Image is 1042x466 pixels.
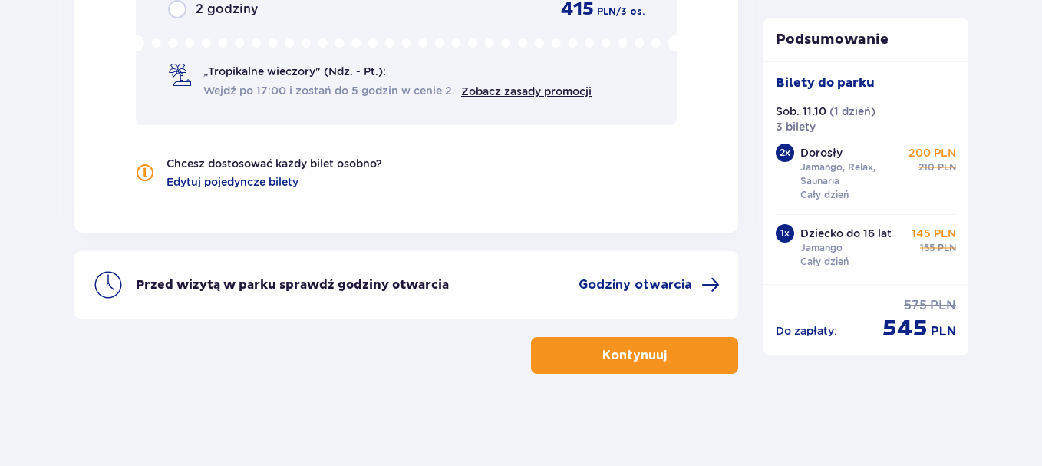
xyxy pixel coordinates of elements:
[800,188,849,202] p: Cały dzień
[931,323,956,340] span: PLN
[800,160,906,188] p: Jamango, Relax, Saunaria
[579,276,720,294] a: Godziny otwarcia
[938,160,956,174] span: PLN
[800,241,843,255] p: Jamango
[800,226,892,241] p: Dziecko do 16 lat
[776,74,875,91] p: Bilety do parku
[136,276,449,293] p: Przed wizytą w parku sprawdź godziny otwarcia
[602,347,667,364] p: Kontynuuj
[920,241,935,255] span: 155
[776,323,837,339] p: Do zapłaty :
[800,255,849,269] p: Cały dzień
[203,64,386,79] span: „Tropikalne wieczory" (Ndz. - Pt.):
[203,83,455,98] span: Wejdź po 17:00 i zostań do 5 godzin w cenie 2.
[196,1,258,18] span: 2 godziny
[461,85,592,97] a: Zobacz zasady promocji
[938,241,956,255] span: PLN
[167,156,382,171] p: Chcesz dostosować każdy bilet osobno?
[930,297,956,314] span: PLN
[776,119,816,134] p: 3 bilety
[776,104,826,119] p: Sob. 11.10
[616,5,645,18] span: / 3 os.
[882,314,928,343] span: 545
[167,174,298,190] a: Edytuj pojedyncze bilety
[800,145,843,160] p: Dorosły
[776,144,794,162] div: 2 x
[912,226,956,241] p: 145 PLN
[597,5,616,18] span: PLN
[904,297,927,314] span: 575
[763,31,969,49] p: Podsumowanie
[776,224,794,243] div: 1 x
[829,104,875,119] p: ( 1 dzień )
[918,160,935,174] span: 210
[908,145,956,160] p: 200 PLN
[531,337,738,374] button: Kontynuuj
[579,276,692,293] span: Godziny otwarcia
